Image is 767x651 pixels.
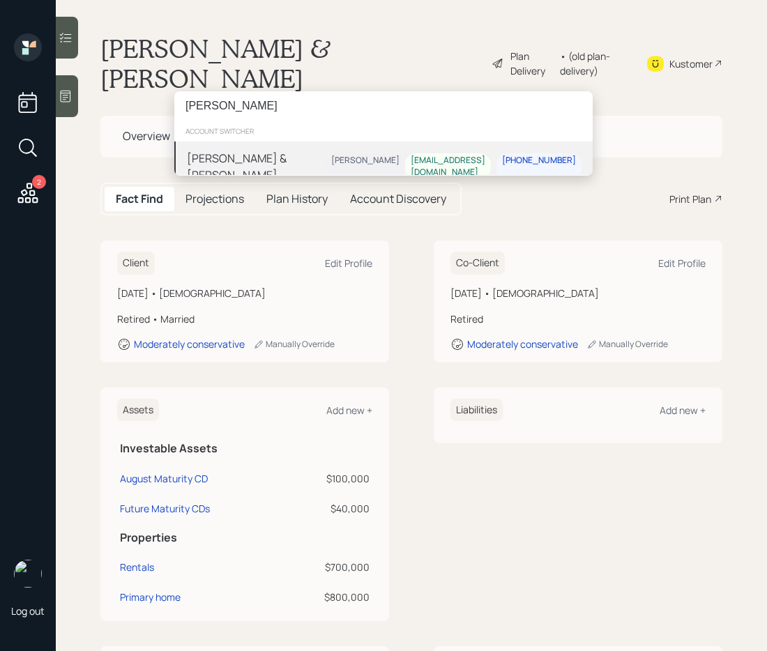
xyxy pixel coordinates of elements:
input: Type a command or search… [174,91,593,121]
div: [PERSON_NAME] [331,155,400,167]
div: account switcher [174,121,593,141]
div: [PERSON_NAME] & [PERSON_NAME] [187,150,326,183]
div: [PHONE_NUMBER] [502,155,576,167]
div: [EMAIL_ADDRESS][DOMAIN_NAME] [411,155,485,178]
